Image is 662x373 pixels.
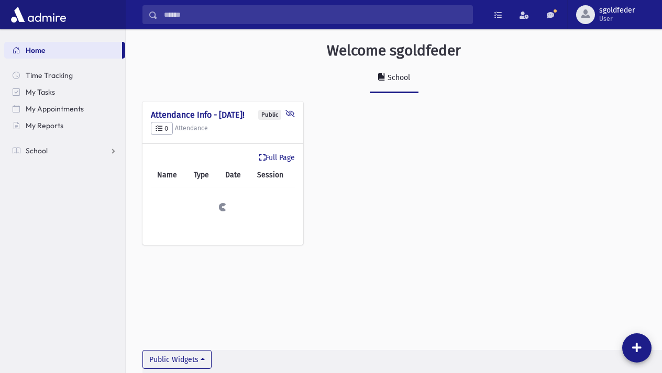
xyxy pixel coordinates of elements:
[259,152,295,163] a: Full Page
[187,163,219,187] th: Type
[385,73,410,82] div: School
[156,125,168,132] span: 0
[4,67,125,84] a: Time Tracking
[599,15,635,23] span: User
[151,122,173,135] button: 0
[26,121,63,130] span: My Reports
[26,46,46,55] span: Home
[599,6,635,15] span: sgoldfeder
[327,42,461,60] h3: Welcome sgoldfeder
[151,122,295,135] h5: Attendance
[4,117,125,134] a: My Reports
[158,5,472,24] input: Search
[4,84,125,100] a: My Tasks
[251,163,295,187] th: Session
[26,146,48,155] span: School
[26,104,84,114] span: My Appointments
[4,142,125,159] a: School
[8,4,69,25] img: AdmirePro
[4,100,125,117] a: My Appointments
[151,110,295,120] h4: Attendance Info - [DATE]!
[258,110,281,120] div: Public
[370,64,418,93] a: School
[219,163,251,187] th: Date
[142,350,212,369] button: Public Widgets
[151,163,187,187] th: Name
[4,42,122,59] a: Home
[26,87,55,97] span: My Tasks
[26,71,73,80] span: Time Tracking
